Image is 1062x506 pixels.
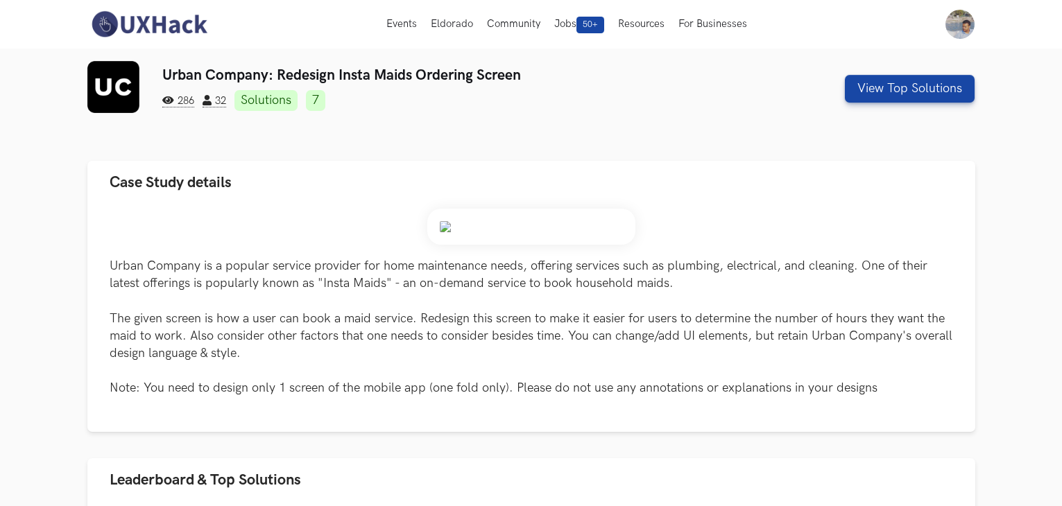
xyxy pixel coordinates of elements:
[162,95,194,107] span: 286
[945,10,975,39] img: Your profile pic
[306,90,325,111] a: 7
[845,75,975,103] button: View Top Solutions
[576,17,604,33] span: 50+
[87,61,139,113] img: Urban Company logo
[87,161,975,204] button: Case Study details
[110,173,232,192] span: Case Study details
[234,90,298,111] a: Solutions
[162,67,750,84] h3: Urban Company: Redesign Insta Maids Ordering Screen
[427,209,635,245] img: Weekend_Hackathon_83_banner.png
[110,257,953,397] p: Urban Company is a popular service provider for home maintenance needs, offering services such as...
[87,10,211,39] img: UXHack-logo.png
[87,458,975,502] button: Leaderboard & Top Solutions
[203,95,226,107] span: 32
[110,471,301,489] span: Leaderboard & Top Solutions
[87,204,975,432] div: Case Study details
